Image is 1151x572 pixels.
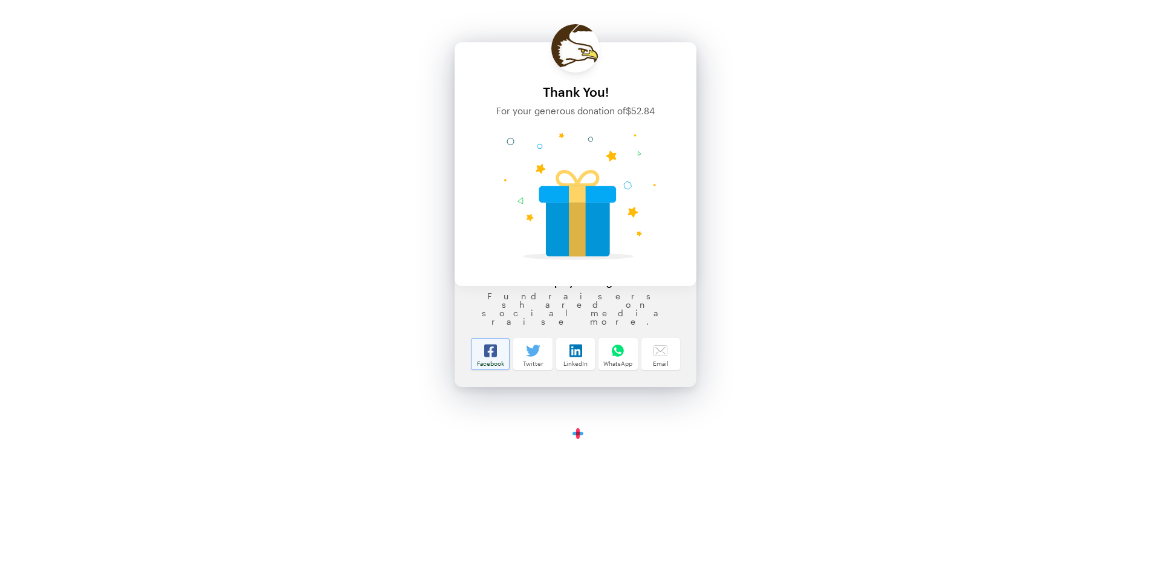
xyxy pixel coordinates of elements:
[467,85,684,99] div: Thank You!
[469,278,682,287] div: Help by Sharing
[598,338,637,370] a: WhatsApp
[626,105,655,116] span: $52.84
[455,106,696,116] div: For your generous donation of
[472,360,509,366] div: Facebook
[513,338,552,370] a: Twitter
[556,338,595,370] a: LinkedIn
[471,338,510,370] a: Facebook
[557,360,594,366] div: LinkedIn
[524,429,627,438] a: Secure DonationsPowered byGiveForms
[641,338,680,370] a: Email
[514,360,551,366] div: Twitter
[469,292,682,326] div: Fundraisers shared on social media raise more.
[599,360,637,366] div: WhatsApp
[642,360,679,366] div: Email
